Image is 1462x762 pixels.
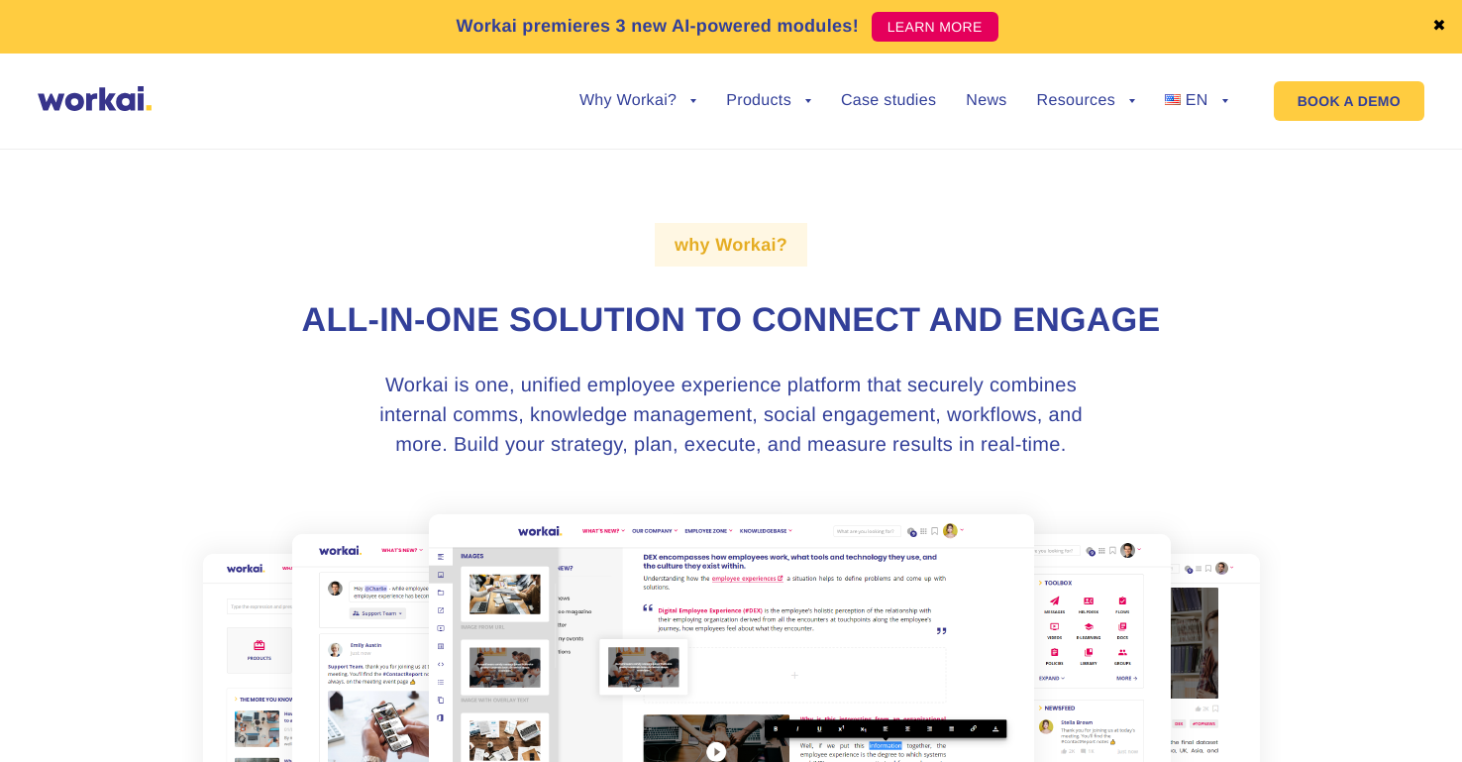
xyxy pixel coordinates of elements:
[655,223,807,267] label: why Workai?
[1274,81,1424,121] a: BOOK A DEMO
[966,93,1006,109] a: News
[1186,92,1208,109] span: EN
[360,371,1102,460] h3: Workai is one, unified employee experience platform that securely combines internal comms, knowle...
[1037,93,1135,109] a: Resources
[579,93,696,109] a: Why Workai?
[181,298,1281,344] h1: All-in-one solution to connect and engage
[841,93,936,109] a: Case studies
[872,12,998,42] a: LEARN MORE
[1432,19,1446,35] a: ✖
[726,93,811,109] a: Products
[456,13,859,40] p: Workai premieres 3 new AI-powered modules!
